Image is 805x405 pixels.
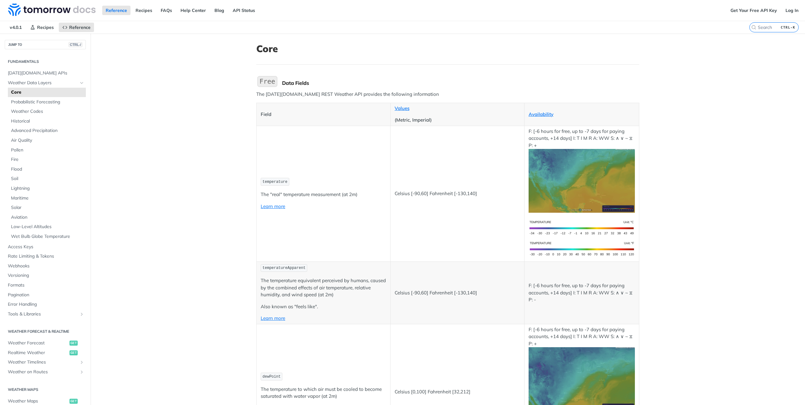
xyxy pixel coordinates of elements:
[5,300,86,309] a: Error Handling
[263,180,287,184] span: temperature
[282,80,639,86] div: Data Fields
[8,174,86,183] a: Soil
[5,40,86,49] button: JUMP TOCTRL-/
[5,281,86,290] a: Formats
[8,107,86,116] a: Weather Codes
[5,329,86,334] h2: Weather Forecast & realtime
[395,117,520,124] p: (Metric, Imperial)
[395,190,520,197] p: Celsius [-90,60] Fahrenheit [-130,140]
[8,244,84,250] span: Access Keys
[529,178,635,183] span: Expand image
[11,108,84,115] span: Weather Codes
[11,233,84,240] span: Wet Bulb Globe Temperature
[727,6,780,15] a: Get Your Free API Key
[5,261,86,271] a: Webhooks
[395,105,409,111] a: Values
[5,358,86,367] a: Weather TimelinesShow subpages for Weather Timelines
[79,312,84,317] button: Show subpages for Tools & Libraries
[6,23,25,32] span: v4.0.1
[8,263,84,269] span: Webhooks
[529,128,635,213] p: F: [-6 hours for free, up to -7 days for paying accounts, +14 days] I: T I M R A: WW S: ∧ ∨ ~ ⧖ P: +
[8,145,86,155] a: Pollen
[5,271,86,280] a: Versioning
[751,25,756,30] svg: Search
[529,224,635,230] span: Expand image
[8,282,84,288] span: Formats
[79,369,84,375] button: Show subpages for Weather on Routes
[261,386,386,400] p: The temperature to which air must be cooled to become saturated with water vapor (at 2m)
[8,165,86,174] a: Flood
[11,224,84,230] span: Low-Level Altitudes
[11,195,84,201] span: Maritime
[79,80,84,85] button: Hide subpages for Weather Data Layers
[8,97,86,107] a: Probabilistic Forecasting
[132,6,156,15] a: Recipes
[8,203,86,212] a: Solar
[11,166,84,172] span: Flood
[27,23,57,32] a: Recipes
[263,266,306,270] span: temperatureApparent
[69,42,82,47] span: CTRL-/
[5,252,86,261] a: Rate Limiting & Tokens
[11,137,84,144] span: Air Quality
[11,128,84,134] span: Advanced Precipitation
[256,43,639,54] h1: Core
[261,191,386,198] p: The "real" temperature measurement (at 2m)
[779,24,797,30] kbd: CTRL-K
[69,25,91,30] span: Reference
[11,214,84,221] span: Aviation
[5,59,86,64] h2: Fundamentals
[8,350,68,356] span: Realtime Weather
[11,89,84,96] span: Core
[211,6,228,15] a: Blog
[8,155,86,164] a: Fire
[37,25,54,30] span: Recipes
[5,68,86,78] a: [DATE][DOMAIN_NAME] APIs
[8,398,68,404] span: Weather Maps
[8,70,84,76] span: [DATE][DOMAIN_NAME] APIs
[177,6,209,15] a: Help Center
[59,23,94,32] a: Reference
[8,253,84,260] span: Rate Limiting & Tokens
[261,203,285,209] a: Learn more
[5,242,86,252] a: Access Keys
[261,111,386,118] p: Field
[261,315,285,321] a: Learn more
[5,290,86,300] a: Pagination
[8,88,86,97] a: Core
[8,222,86,232] a: Low-Level Altitudes
[8,80,78,86] span: Weather Data Layers
[529,376,635,382] span: Expand image
[229,6,258,15] a: API Status
[8,311,78,317] span: Tools & Libraries
[102,6,130,15] a: Reference
[157,6,175,15] a: FAQs
[11,185,84,192] span: Lightning
[5,78,86,88] a: Weather Data LayersHide subpages for Weather Data Layers
[8,184,86,193] a: Lightning
[8,136,86,145] a: Air Quality
[8,126,86,135] a: Advanced Precipitation
[8,117,86,126] a: Historical
[11,99,84,105] span: Probabilistic Forecasting
[69,341,78,346] span: get
[261,303,386,310] p: Also known as "feels like".
[11,147,84,153] span: Pollen
[11,176,84,182] span: Soil
[8,213,86,222] a: Aviation
[8,340,68,346] span: Weather Forecast
[11,118,84,124] span: Historical
[8,194,86,203] a: Maritime
[529,245,635,251] span: Expand image
[69,399,78,404] span: get
[8,359,78,365] span: Weather Timelines
[79,360,84,365] button: Show subpages for Weather Timelines
[8,292,84,298] span: Pagination
[529,111,553,117] a: Availability
[8,272,84,279] span: Versioning
[5,309,86,319] a: Tools & LibrariesShow subpages for Tools & Libraries
[5,367,86,377] a: Weather on RoutesShow subpages for Weather on Routes
[395,289,520,297] p: Celsius [-90,60] Fahrenheit [-130,140]
[256,91,639,98] p: The [DATE][DOMAIN_NAME] REST Weather API provides the following information
[8,3,96,16] img: Tomorrow.io Weather API Docs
